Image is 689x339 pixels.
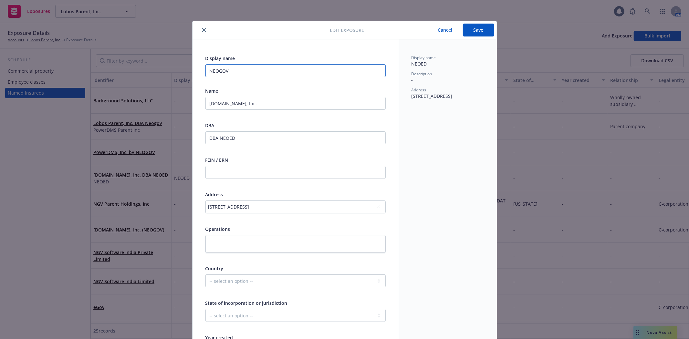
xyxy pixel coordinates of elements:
div: [STREET_ADDRESS] [208,203,376,210]
button: Save [463,24,494,36]
span: NEOED [412,61,427,67]
button: Cancel [428,24,463,36]
span: Description [412,71,432,77]
span: State of incorporation or jurisdiction [205,300,287,306]
span: Display name [412,55,436,60]
span: FEIN / ERN [205,157,228,163]
span: - [412,77,413,83]
button: close [200,26,208,34]
span: Operations [205,226,230,232]
span: Country [205,265,224,272]
span: Address [412,87,426,93]
span: Edit exposure [330,27,364,34]
span: [STREET_ADDRESS] [412,93,453,99]
span: Name [205,88,218,94]
span: Display name [205,55,235,61]
span: Address [205,191,223,198]
button: [STREET_ADDRESS] [205,200,386,213]
span: DBA [205,122,214,128]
